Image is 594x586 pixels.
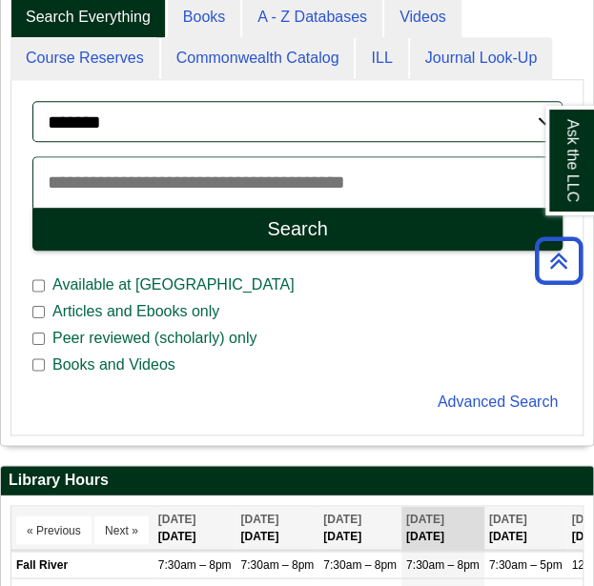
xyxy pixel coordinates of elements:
[32,356,45,374] input: Books and Videos
[1,466,593,495] h2: Library Hours
[11,551,154,577] td: Fall River
[45,354,183,376] span: Books and Videos
[410,37,552,80] a: Journal Look-Up
[438,394,558,410] a: Advanced Search
[406,557,480,571] span: 7:30am – 8pm
[32,277,45,294] input: Available at [GEOGRAPHIC_DATA]
[236,506,318,549] th: [DATE]
[45,327,264,350] span: Peer reviewed (scholarly) only
[528,248,589,273] a: Back to Top
[158,557,232,571] span: 7:30am – 8pm
[45,273,301,296] span: Available at [GEOGRAPHIC_DATA]
[16,515,92,544] button: « Previous
[32,330,45,347] input: Peer reviewed (scholarly) only
[10,37,159,80] a: Course Reserves
[489,512,527,525] span: [DATE]
[489,557,563,571] span: 7:30am – 5pm
[318,506,401,549] th: [DATE]
[158,512,196,525] span: [DATE]
[356,37,407,80] a: ILL
[240,512,278,525] span: [DATE]
[267,218,327,240] div: Search
[32,303,45,320] input: Articles and Ebooks only
[32,208,563,251] button: Search
[323,557,397,571] span: 7:30am – 8pm
[161,37,355,80] a: Commonwealth Catalog
[323,512,361,525] span: [DATE]
[484,506,567,549] th: [DATE]
[94,515,149,544] button: Next »
[240,557,314,571] span: 7:30am – 8pm
[401,506,484,549] th: [DATE]
[154,506,236,549] th: [DATE]
[45,300,227,323] span: Articles and Ebooks only
[406,512,444,525] span: [DATE]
